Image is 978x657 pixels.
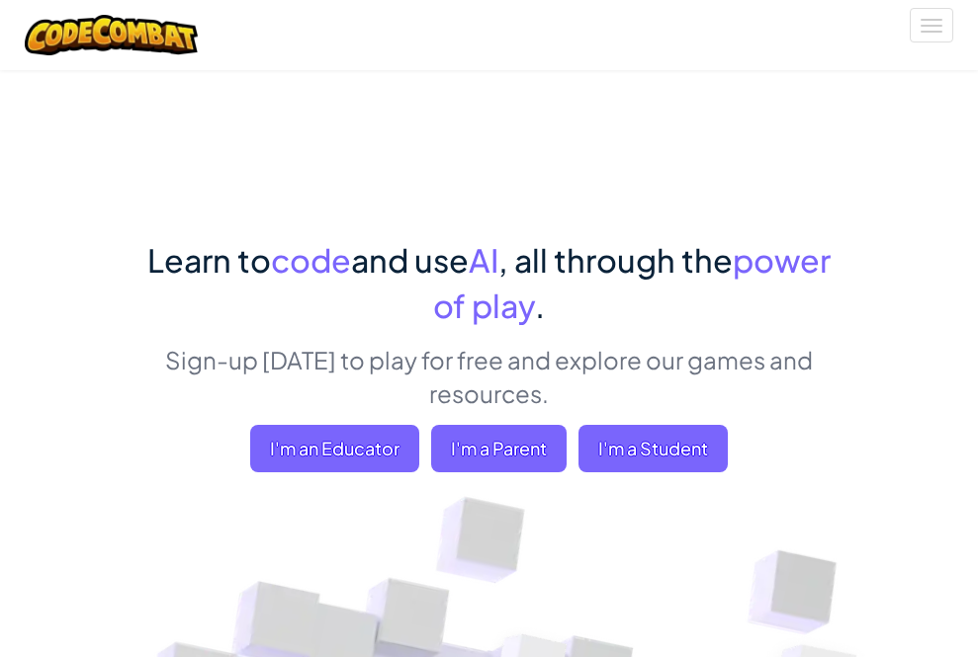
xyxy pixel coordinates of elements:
img: CodeCombat logo [25,15,198,55]
span: and use [351,240,469,280]
span: Learn to [147,240,271,280]
a: I'm a Parent [431,425,567,472]
span: AI [469,240,498,280]
a: I'm an Educator [250,425,419,472]
p: Sign-up [DATE] to play for free and explore our games and resources. [133,343,845,410]
button: I'm a Student [578,425,728,472]
span: code [271,240,351,280]
span: , all through the [498,240,733,280]
span: . [535,286,545,325]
